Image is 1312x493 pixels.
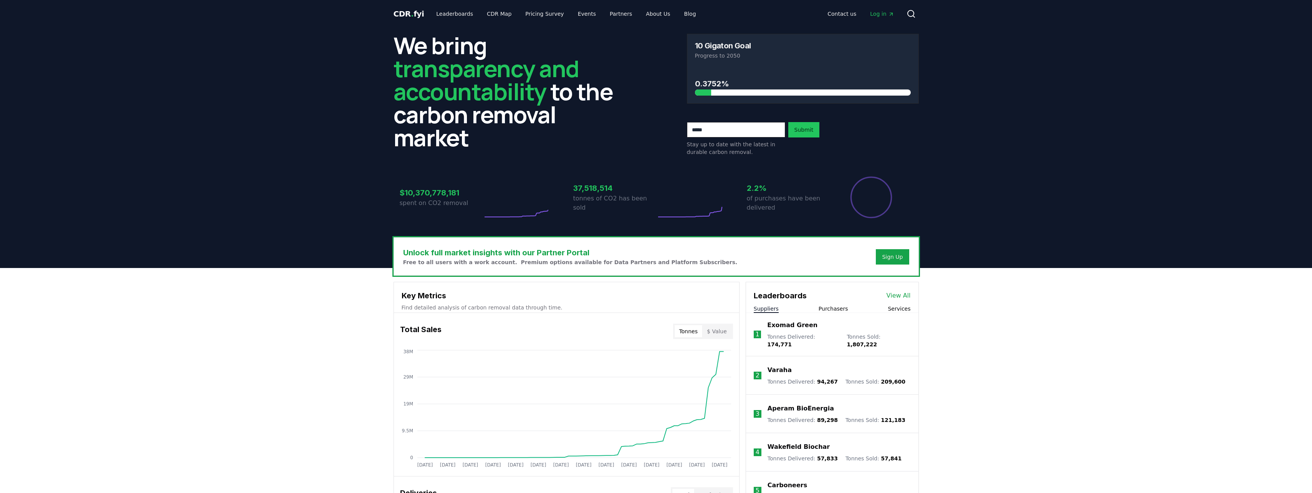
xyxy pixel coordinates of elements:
button: Suppliers [754,305,779,313]
span: 57,841 [881,455,902,462]
span: 94,267 [817,379,838,385]
a: Partners [604,7,638,21]
span: 57,833 [817,455,838,462]
span: CDR fyi [394,9,424,18]
button: Sign Up [876,249,909,265]
tspan: 19M [403,401,413,407]
p: spent on CO2 removal [400,199,483,208]
a: About Us [640,7,676,21]
tspan: [DATE] [553,462,569,468]
span: Log in [870,10,894,18]
span: . [411,9,414,18]
a: CDR Map [481,7,518,21]
a: Leaderboards [430,7,479,21]
span: 174,771 [767,341,792,347]
a: Exomad Green [767,321,817,330]
tspan: [DATE] [417,462,433,468]
a: Varaha [768,366,792,375]
h3: 0.3752% [695,78,911,89]
button: Purchasers [819,305,848,313]
p: 4 [756,448,759,457]
h3: 10 Gigaton Goal [695,42,751,50]
tspan: [DATE] [508,462,523,468]
a: Blog [678,7,702,21]
a: Contact us [821,7,862,21]
p: of purchases have been delivered [747,194,830,212]
h3: Key Metrics [402,290,731,301]
h3: 2.2% [747,182,830,194]
p: Tonnes Sold : [847,333,910,348]
h3: Leaderboards [754,290,807,301]
div: Percentage of sales delivered [850,176,893,219]
nav: Main [821,7,900,21]
button: Tonnes [675,325,702,337]
h3: Unlock full market insights with our Partner Portal [403,247,738,258]
p: 3 [756,409,759,419]
tspan: [DATE] [621,462,637,468]
span: transparency and accountability [394,53,579,107]
p: Tonnes Delivered : [768,455,838,462]
tspan: 29M [403,374,413,380]
p: tonnes of CO2 has been sold [573,194,656,212]
p: Stay up to date with the latest in durable carbon removal. [687,141,785,156]
nav: Main [430,7,702,21]
tspan: [DATE] [644,462,659,468]
p: Tonnes Delivered : [768,416,838,424]
button: Submit [788,122,820,137]
tspan: [DATE] [711,462,727,468]
a: Carboneers [768,481,807,490]
p: 1 [755,330,759,339]
button: $ Value [702,325,731,337]
tspan: [DATE] [598,462,614,468]
a: View All [887,291,911,300]
a: Sign Up [882,253,903,261]
h2: We bring to the carbon removal market [394,34,625,149]
a: Aperam BioEnergia [768,404,834,413]
span: 121,183 [881,417,905,423]
a: Pricing Survey [519,7,570,21]
tspan: [DATE] [576,462,591,468]
tspan: [DATE] [530,462,546,468]
h3: $10,370,778,181 [400,187,483,199]
a: CDR.fyi [394,8,424,19]
tspan: 9.5M [402,428,413,433]
tspan: 0 [410,455,413,460]
tspan: [DATE] [462,462,478,468]
tspan: [DATE] [689,462,705,468]
p: Progress to 2050 [695,52,911,60]
p: Tonnes Sold : [845,378,905,385]
span: 209,600 [881,379,905,385]
p: 2 [756,371,759,380]
h3: Total Sales [400,324,442,339]
tspan: [DATE] [666,462,682,468]
p: Tonnes Sold : [845,416,905,424]
tspan: [DATE] [440,462,455,468]
p: Tonnes Delivered : [767,333,839,348]
span: 1,807,222 [847,341,877,347]
a: Events [572,7,602,21]
p: Tonnes Delivered : [768,378,838,385]
p: Free to all users with a work account. Premium options available for Data Partners and Platform S... [403,258,738,266]
h3: 37,518,514 [573,182,656,194]
p: Find detailed analysis of carbon removal data through time. [402,304,731,311]
a: Wakefield Biochar [768,442,830,452]
span: 89,298 [817,417,838,423]
p: Tonnes Sold : [845,455,902,462]
a: Log in [864,7,900,21]
button: Services [888,305,910,313]
tspan: [DATE] [485,462,501,468]
tspan: 38M [403,349,413,354]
